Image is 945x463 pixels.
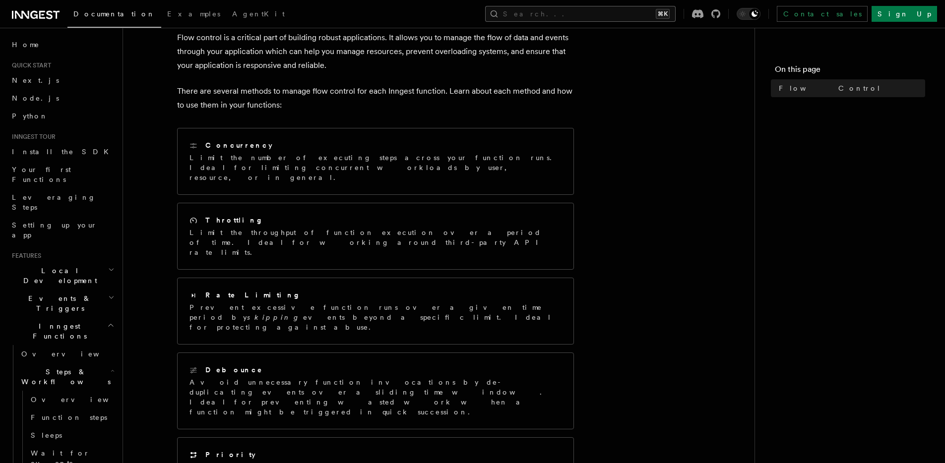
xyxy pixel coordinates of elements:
[8,321,107,341] span: Inngest Functions
[177,84,574,112] p: There are several methods to manage flow control for each Inngest function. Learn about each meth...
[205,215,263,225] h2: Throttling
[205,450,255,460] h2: Priority
[8,317,117,345] button: Inngest Functions
[189,377,562,417] p: Avoid unnecessary function invocations by de-duplicating events over a sliding time window. Ideal...
[8,36,117,54] a: Home
[8,252,41,260] span: Features
[167,10,220,18] span: Examples
[189,228,562,257] p: Limit the throughput of function execution over a period of time. Ideal for working around third-...
[177,203,574,270] a: ThrottlingLimit the throughput of function execution over a period of time. Ideal for working aro...
[779,83,881,93] span: Flow Control
[12,148,115,156] span: Install the SDK
[21,350,124,358] span: Overview
[775,63,925,79] h4: On this page
[8,143,117,161] a: Install the SDK
[8,293,108,313] span: Events & Triggers
[485,6,676,22] button: Search...⌘K
[12,76,59,84] span: Next.js
[8,289,117,317] button: Events & Triggers
[8,262,117,289] button: Local Development
[656,9,670,19] kbd: ⌘K
[775,79,925,97] a: Flow Control
[8,216,117,244] a: Setting up your app
[12,112,48,120] span: Python
[8,71,117,89] a: Next.js
[12,193,96,211] span: Leveraging Steps
[27,426,117,444] a: Sleeps
[247,313,303,321] em: skipping
[8,266,108,286] span: Local Development
[872,6,937,22] a: Sign Up
[177,31,574,72] p: Flow control is a critical part of building robust applications. It allows you to manage the flow...
[226,3,291,27] a: AgentKit
[12,221,97,239] span: Setting up your app
[8,107,117,125] a: Python
[189,302,562,332] p: Prevent excessive function runs over a given time period by events beyond a specific limit. Ideal...
[31,396,133,404] span: Overview
[8,61,51,69] span: Quick start
[205,290,301,300] h2: Rate Limiting
[8,188,117,216] a: Leveraging Steps
[177,128,574,195] a: ConcurrencyLimit the number of executing steps across your function runs. Ideal for limiting conc...
[777,6,868,22] a: Contact sales
[17,345,117,363] a: Overview
[12,166,71,183] span: Your first Functions
[8,89,117,107] a: Node.js
[232,10,285,18] span: AgentKit
[177,352,574,429] a: DebounceAvoid unnecessary function invocations by de-duplicating events over a sliding time windo...
[31,413,107,421] span: Function steps
[17,367,111,387] span: Steps & Workflows
[161,3,226,27] a: Examples
[177,278,574,345] a: Rate LimitingPrevent excessive function runs over a given time period byskippingevents beyond a s...
[205,140,272,150] h2: Concurrency
[27,391,117,408] a: Overview
[8,161,117,188] a: Your first Functions
[12,94,59,102] span: Node.js
[31,431,62,439] span: Sleeps
[205,365,263,375] h2: Debounce
[8,133,56,141] span: Inngest tour
[12,40,40,50] span: Home
[189,153,562,182] p: Limit the number of executing steps across your function runs. Ideal for limiting concurrent work...
[27,408,117,426] a: Function steps
[73,10,155,18] span: Documentation
[17,363,117,391] button: Steps & Workflows
[737,8,760,20] button: Toggle dark mode
[67,3,161,28] a: Documentation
